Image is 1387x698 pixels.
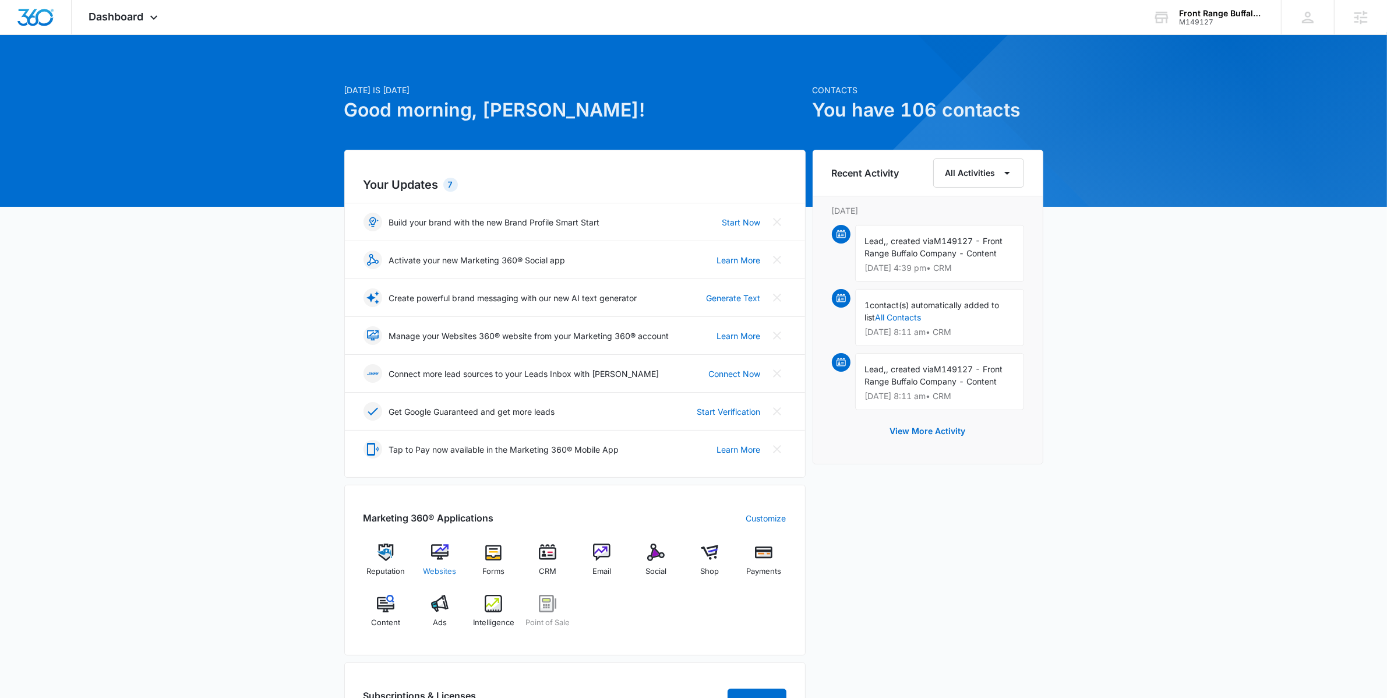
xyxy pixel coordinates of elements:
[709,368,761,380] a: Connect Now
[471,595,516,637] a: Intelligence
[482,566,504,577] span: Forms
[865,364,887,374] span: Lead,
[768,402,786,421] button: Close
[471,544,516,586] a: Forms
[746,566,781,577] span: Payments
[1179,9,1264,18] div: account name
[876,312,922,322] a: All Contacts
[768,288,786,307] button: Close
[371,617,400,629] span: Content
[768,364,786,383] button: Close
[366,566,405,577] span: Reputation
[389,406,555,418] p: Get Google Guaranteed and get more leads
[473,617,514,629] span: Intelligence
[865,300,1000,322] span: contact(s) automatically added to list
[717,254,761,266] a: Learn More
[433,617,447,629] span: Ads
[865,328,1014,336] p: [DATE] 8:11 am • CRM
[887,364,934,374] span: , created via
[878,417,977,445] button: View More Activity
[389,443,619,456] p: Tap to Pay now available in the Marketing 360® Mobile App
[813,96,1043,124] h1: You have 106 contacts
[768,213,786,231] button: Close
[389,292,637,304] p: Create powerful brand messaging with our new AI text generator
[707,292,761,304] a: Generate Text
[832,205,1024,217] p: [DATE]
[417,595,462,637] a: Ads
[768,326,786,345] button: Close
[865,300,870,310] span: 1
[865,392,1014,400] p: [DATE] 8:11 am • CRM
[722,216,761,228] a: Start Now
[1179,18,1264,26] div: account id
[389,330,669,342] p: Manage your Websites 360® website from your Marketing 360® account
[865,236,887,246] span: Lead,
[768,251,786,269] button: Close
[389,216,600,228] p: Build your brand with the new Brand Profile Smart Start
[865,264,1014,272] p: [DATE] 4:39 pm • CRM
[525,595,570,637] a: Point of Sale
[746,512,786,524] a: Customize
[768,440,786,459] button: Close
[443,178,458,192] div: 7
[832,166,899,180] h6: Recent Activity
[89,10,144,23] span: Dashboard
[363,595,408,637] a: Content
[717,330,761,342] a: Learn More
[525,544,570,586] a: CRM
[933,158,1024,188] button: All Activities
[363,544,408,586] a: Reputation
[539,566,556,577] span: CRM
[417,544,462,586] a: Websites
[389,254,566,266] p: Activate your new Marketing 360® Social app
[344,96,806,124] h1: Good morning, [PERSON_NAME]!
[687,544,732,586] a: Shop
[742,544,786,586] a: Payments
[363,511,494,525] h2: Marketing 360® Applications
[645,566,666,577] span: Social
[580,544,624,586] a: Email
[697,406,761,418] a: Start Verification
[525,617,570,629] span: Point of Sale
[717,443,761,456] a: Learn More
[887,236,934,246] span: , created via
[700,566,719,577] span: Shop
[813,84,1043,96] p: Contacts
[633,544,678,586] a: Social
[344,84,806,96] p: [DATE] is [DATE]
[423,566,456,577] span: Websites
[363,176,786,193] h2: Your Updates
[389,368,659,380] p: Connect more lead sources to your Leads Inbox with [PERSON_NAME]
[592,566,611,577] span: Email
